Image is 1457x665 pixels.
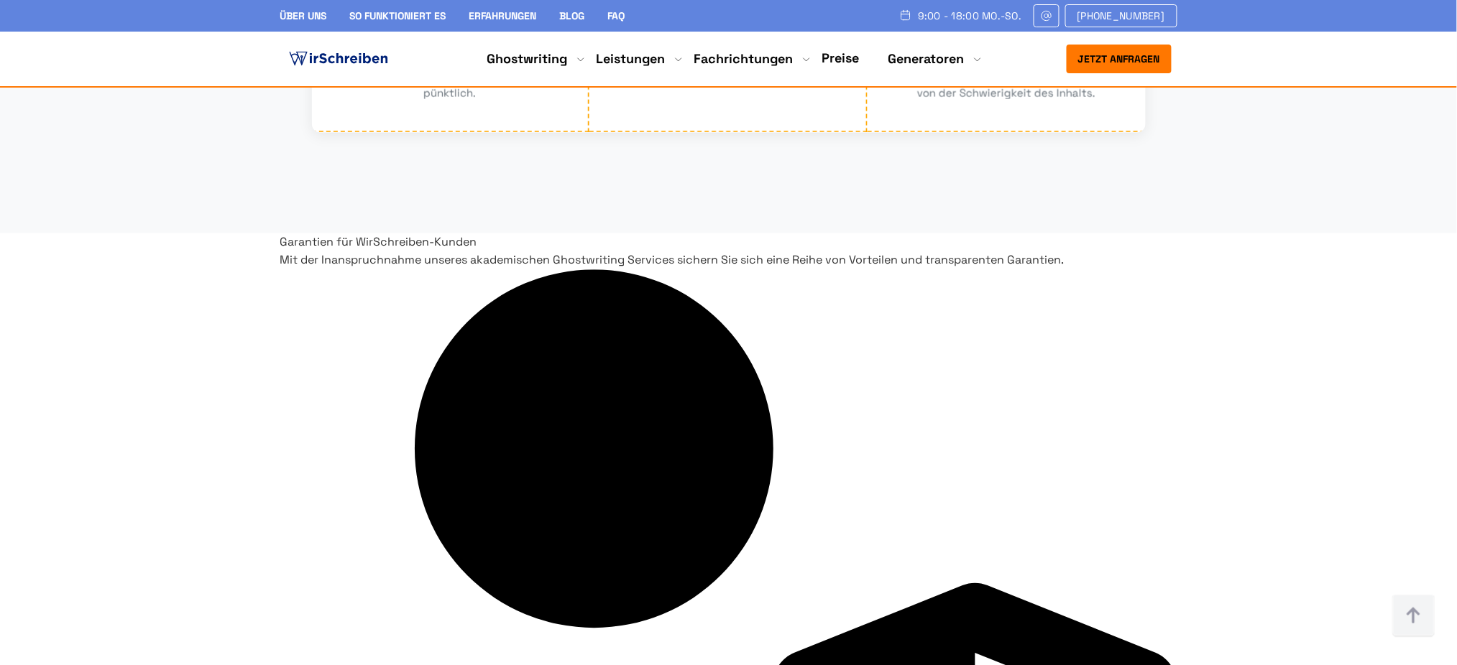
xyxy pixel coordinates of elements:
a: Blog [560,9,585,22]
img: logo ghostwriter-österreich [286,48,391,70]
a: Fachrichtungen [694,50,794,68]
span: 9:00 - 18:00 Mo.-So. [918,10,1022,22]
button: Jetzt anfragen [1067,45,1172,73]
img: button top [1392,595,1435,638]
a: Über uns [280,9,327,22]
a: Generatoren [888,50,965,68]
a: Ghostwriting [487,50,568,68]
a: So funktioniert es [350,9,446,22]
img: Schedule [899,9,912,21]
a: Leistungen [597,50,666,68]
span: [PHONE_NUMBER] [1077,10,1165,22]
img: Email [1040,10,1053,22]
a: Preise [822,50,860,66]
a: [PHONE_NUMBER] [1065,4,1177,27]
a: Erfahrungen [469,9,537,22]
p: Mit der Inanspruchnahme unseres akademischen Ghostwriting Services sichern Sie sich eine Reihe vo... [280,251,1177,269]
h2: Garantien für WirSchreiben-Kunden [280,233,1177,251]
a: FAQ [608,9,625,22]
